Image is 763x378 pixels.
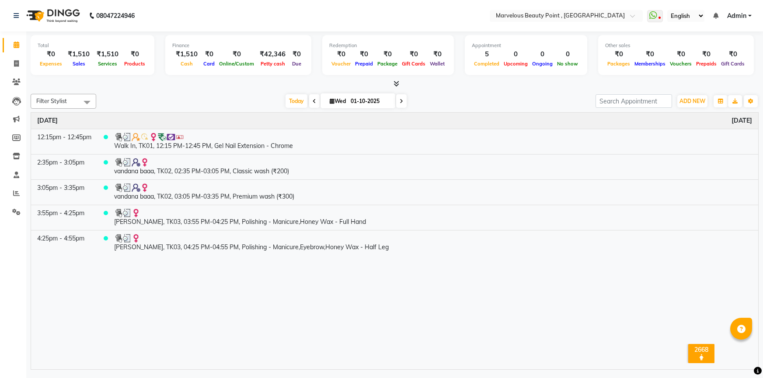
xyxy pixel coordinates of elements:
[70,61,87,67] span: Sales
[108,230,758,255] td: [PERSON_NAME], TK03, 04:25 PM-04:55 PM, Polishing - Manicure,Eyebrow,Honey Wax - Half Leg
[502,49,530,59] div: 0
[31,129,98,154] td: 12:15pm - 12:45pm
[694,49,719,59] div: ₹0
[719,49,747,59] div: ₹0
[108,129,758,154] td: Walk In, TK01, 12:15 PM-12:45 PM, Gel Nail Extension - Chrome
[108,205,758,230] td: [PERSON_NAME], TK03, 03:55 PM-04:25 PM, Polishing - Manicure,Honey Wax - Full Hand
[22,3,82,28] img: logo
[605,49,632,59] div: ₹0
[64,49,93,59] div: ₹1,510
[217,49,256,59] div: ₹0
[353,49,375,59] div: ₹0
[605,61,632,67] span: Packages
[31,205,98,230] td: 3:55pm - 4:25pm
[201,61,217,67] span: Card
[530,61,555,67] span: Ongoing
[472,61,502,67] span: Completed
[502,61,530,67] span: Upcoming
[108,179,758,205] td: vandana baaa, TK02, 03:05 PM-03:35 PM, Premium wash (₹300)
[677,95,707,107] button: ADD NEW
[472,42,580,49] div: Appointment
[726,343,754,369] iframe: chat widget
[327,98,348,104] span: Wed
[258,61,287,67] span: Petty cash
[596,94,672,108] input: Search Appointment
[31,179,98,205] td: 3:05pm - 3:35pm
[679,98,705,104] span: ADD NEW
[31,113,758,129] th: October 1, 2025
[201,49,217,59] div: ₹0
[530,49,555,59] div: 0
[286,94,307,108] span: Today
[555,49,580,59] div: 0
[472,49,502,59] div: 5
[632,61,668,67] span: Memberships
[289,49,304,59] div: ₹0
[694,61,719,67] span: Prepaids
[31,230,98,255] td: 4:25pm - 4:55pm
[555,61,580,67] span: No show
[632,49,668,59] div: ₹0
[37,116,58,125] a: October 1, 2025
[256,49,289,59] div: ₹42,346
[108,154,758,179] td: vandana baaa, TK02, 02:35 PM-03:05 PM, Classic wash (₹200)
[38,61,64,67] span: Expenses
[31,154,98,179] td: 2:35pm - 3:05pm
[172,42,304,49] div: Finance
[727,11,746,21] span: Admin
[38,49,64,59] div: ₹0
[122,61,147,67] span: Products
[329,49,353,59] div: ₹0
[96,3,135,28] b: 08047224946
[375,49,400,59] div: ₹0
[38,42,147,49] div: Total
[36,97,67,104] span: Filter Stylist
[732,116,752,125] a: October 1, 2025
[290,61,303,67] span: Due
[668,49,694,59] div: ₹0
[178,61,195,67] span: Cash
[217,61,256,67] span: Online/Custom
[605,42,747,49] div: Other sales
[719,61,747,67] span: Gift Cards
[400,61,428,67] span: Gift Cards
[329,61,353,67] span: Voucher
[93,49,122,59] div: ₹1,510
[668,61,694,67] span: Vouchers
[96,61,119,67] span: Services
[122,49,147,59] div: ₹0
[172,49,201,59] div: ₹1,510
[348,95,392,108] input: 2025-10-01
[428,49,447,59] div: ₹0
[428,61,447,67] span: Wallet
[353,61,375,67] span: Prepaid
[400,49,428,59] div: ₹0
[690,346,713,354] div: 2668
[329,42,447,49] div: Redemption
[375,61,400,67] span: Package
